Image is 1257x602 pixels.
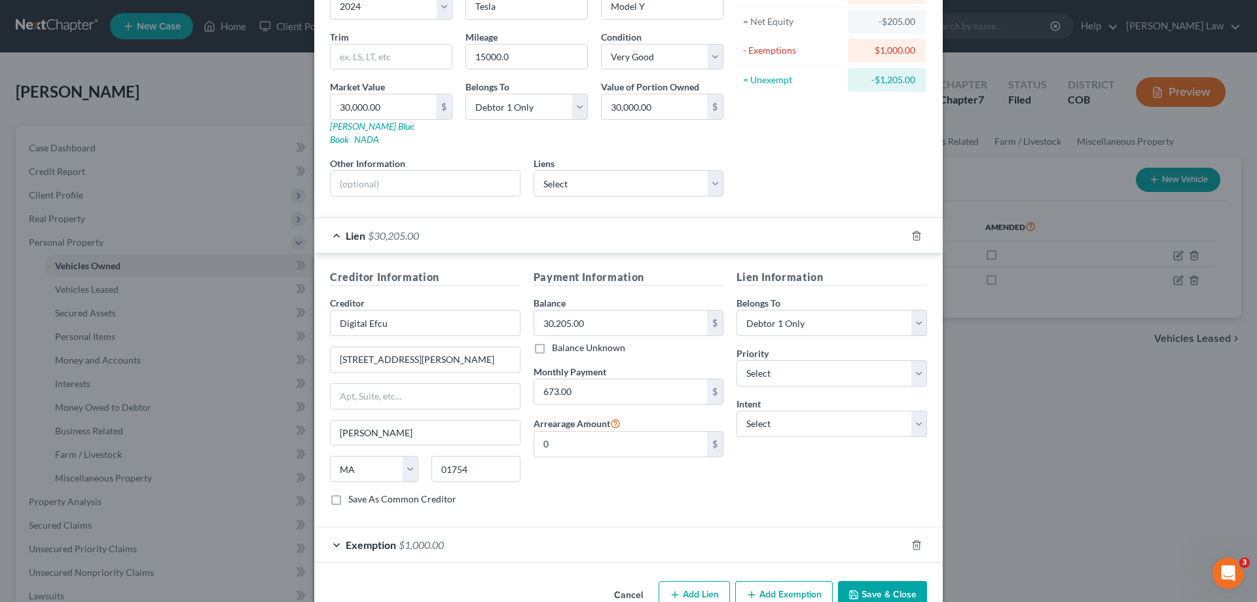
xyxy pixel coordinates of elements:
[858,15,915,28] div: -$205.00
[737,297,780,309] span: Belongs To
[707,94,723,119] div: $
[601,80,699,94] label: Value of Portion Owned
[368,229,419,242] span: $30,205.00
[436,94,452,119] div: $
[858,44,915,57] div: $1,000.00
[534,296,566,310] label: Balance
[331,171,520,196] input: (optional)
[465,30,498,44] label: Mileage
[348,493,456,506] label: Save As Common Creditor
[737,397,761,411] label: Intent
[346,538,396,551] span: Exemption
[346,229,365,242] span: Lien
[534,432,708,457] input: 0.00
[707,379,723,404] div: $
[534,310,708,335] input: 0.00
[465,81,509,92] span: Belongs To
[737,348,769,359] span: Priority
[534,379,708,404] input: 0.00
[331,421,520,445] input: Enter city...
[707,432,723,457] div: $
[707,310,723,335] div: $
[1212,557,1244,589] iframe: Intercom live chat
[431,456,520,482] input: Enter zip...
[743,73,842,86] div: = Unexempt
[331,384,520,409] input: Apt, Suite, etc...
[601,30,642,44] label: Condition
[1239,557,1250,568] span: 3
[534,415,621,431] label: Arrearage Amount
[330,269,520,286] h5: Creditor Information
[743,15,842,28] div: = Net Equity
[534,157,555,170] label: Liens
[330,297,365,309] span: Creditor
[466,45,587,69] input: --
[330,80,385,94] label: Market Value
[331,45,452,69] input: ex. LS, LT, etc
[602,94,707,119] input: 0.00
[330,157,405,170] label: Other Information
[534,269,724,286] h5: Payment Information
[552,341,625,354] label: Balance Unknown
[534,365,606,379] label: Monthly Payment
[330,30,349,44] label: Trim
[858,73,915,86] div: -$1,205.00
[330,121,414,145] a: [PERSON_NAME] Blue Book
[399,538,444,551] span: $1,000.00
[331,94,436,119] input: 0.00
[331,347,520,372] input: Enter address...
[354,134,379,145] a: NADA
[330,310,520,336] input: Search creditor by name...
[743,44,842,57] div: - Exemptions
[737,269,927,286] h5: Lien Information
